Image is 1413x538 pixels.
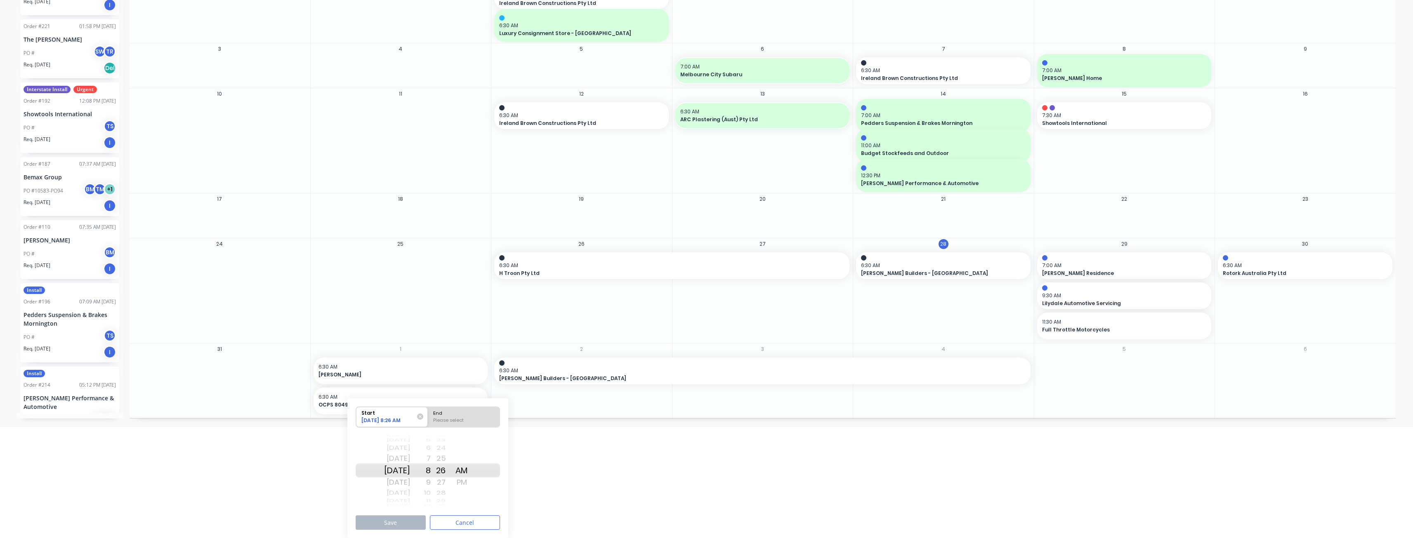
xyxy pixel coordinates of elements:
div: 6:30 AMIreland Brown Constructions Pty Ltd [494,102,669,129]
div: BM [84,183,96,195]
button: 23 [1300,194,1310,204]
div: 07:09 AM [DATE] [79,298,116,305]
div: I [104,263,116,275]
div: [DATE] [384,497,410,504]
div: TM [94,183,106,195]
div: 28 [431,488,451,498]
span: 12:30 PM [861,172,1021,179]
div: BM [104,246,116,258]
div: Order # 187 [24,160,50,168]
div: 27 [431,476,451,489]
span: ARC Plastering (Aust) Pty Ltd [680,116,828,123]
button: 21 [939,194,948,204]
span: Melbourne City Subaru [680,71,828,78]
span: Luxury Consignment Store - [GEOGRAPHIC_DATA] [499,30,647,37]
span: 9:30 AM [1042,292,1203,299]
span: 6:30 AM [499,112,660,119]
span: Urgent [73,86,97,93]
div: 10 [410,488,431,498]
span: 7:30 AM [1042,112,1203,119]
div: + 1 [104,183,116,195]
div: I [104,200,116,212]
div: Order # 221 [24,23,50,30]
div: AM [451,463,472,477]
div: Bemax Group [24,173,116,181]
div: 29 [431,497,451,504]
div: 7:30 AMShowtools International [1037,102,1212,129]
span: 11:00 AM [861,142,1021,149]
button: 6 [757,44,767,54]
button: 31 [215,344,224,354]
div: Order # 192 [24,97,50,105]
button: 30 [1300,239,1310,249]
span: 6:30 AM [318,363,479,371]
div: 7:00 AMMelbourne City Subaru [675,57,850,84]
div: Showtools International [24,110,116,118]
div: 6:30 AM[PERSON_NAME] Builders - [GEOGRAPHIC_DATA] [494,357,1031,384]
div: 6:30 AM[PERSON_NAME] Builders - [GEOGRAPHIC_DATA] [856,252,1031,279]
div: SW [94,413,106,425]
span: Req. [DATE] [24,61,50,68]
div: 7:00 AM[PERSON_NAME] Residence [1037,252,1212,279]
div: 12:08 PM [DATE] [79,97,116,105]
div: 8 [410,463,431,477]
button: 5 [576,44,586,54]
div: [PERSON_NAME] Performance & Automotive [24,394,116,411]
button: 1 [396,344,406,354]
div: 22 [431,435,451,437]
div: 11:00 AMBudget Stockfeeds and Outdoor [856,132,1031,159]
button: 4 [396,44,406,54]
div: PO # [24,124,35,132]
button: 18 [396,194,406,204]
span: 6:30 AM [499,262,841,269]
span: 7:00 AM [1042,67,1203,74]
span: 6:30 AM [318,393,479,401]
div: End [430,407,498,417]
div: I [104,346,116,358]
button: 4 [939,344,948,354]
div: Order # 110 [24,223,50,231]
span: Showtools International [1042,120,1190,127]
div: TS [104,120,116,132]
div: 6:30 AM[PERSON_NAME] [314,357,488,384]
button: Cancel [430,515,500,530]
div: Hour [410,432,431,509]
div: The [PERSON_NAME] [24,35,116,44]
div: 6:30 AMH Troon Pty Ltd [494,252,849,279]
div: [DATE] [384,452,410,465]
div: 7 [410,452,431,465]
div: 9:30 AMLilydale Automotive Servicing [1037,282,1212,309]
span: Req. [DATE] [24,345,50,352]
button: 26 [576,239,586,249]
span: 6:30 AM [499,367,1021,374]
span: [PERSON_NAME] Performance & Automotive [861,180,1009,187]
div: 12 [410,504,431,506]
div: 30 [431,504,451,506]
div: TR [104,45,116,58]
span: Interstate Install [24,86,71,93]
button: 3 [757,344,767,354]
div: 6:30 AMLuxury Consignment Store - [GEOGRAPHIC_DATA] [494,12,669,39]
div: [DATE] [384,463,410,477]
div: 26 [431,463,451,477]
button: 15 [1119,89,1129,99]
button: Save [356,515,426,530]
button: 13 [757,89,767,99]
span: H Troon Pty Ltd [499,270,810,277]
button: 16 [1300,89,1310,99]
span: 11:30 AM [1042,318,1203,326]
div: 01:58 PM [DATE] [79,23,116,30]
div: TS [104,329,116,342]
span: 6:30 AM [1223,262,1383,269]
span: Install [24,370,45,377]
div: SW [94,45,106,58]
div: 07:35 AM [DATE] [79,223,116,231]
div: Start [359,407,418,417]
div: 11:30 AMFull Throttle Motorcycles [1037,312,1212,339]
div: [DATE] 8:26 AM [359,417,418,427]
div: Del [104,62,116,74]
div: [DATE] [384,437,410,444]
button: 12 [576,89,586,99]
